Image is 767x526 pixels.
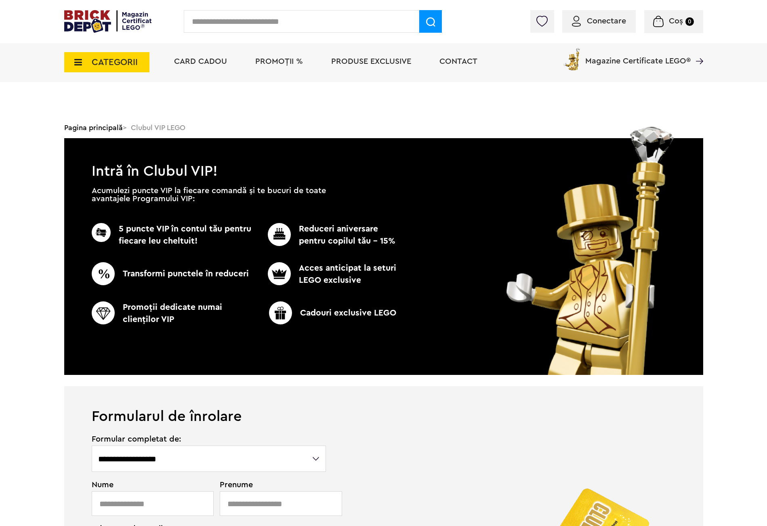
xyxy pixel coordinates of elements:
a: Pagina principală [64,124,123,131]
img: CC_BD_Green_chek_mark [269,301,292,324]
a: Magazine Certificate LEGO® [691,46,703,55]
p: Acces anticipat la seturi LEGO exclusive [254,262,399,286]
p: Reduceri aniversare pentru copilul tău - 15% [254,223,399,247]
img: CC_BD_Green_chek_mark [268,262,291,285]
a: Produse exclusive [331,57,411,65]
img: CC_BD_Green_chek_mark [92,262,115,285]
span: Coș [669,17,683,25]
a: Card Cadou [174,57,227,65]
span: CATEGORII [92,58,138,67]
p: Cadouri exclusive LEGO [251,301,414,324]
p: Acumulezi puncte VIP la fiecare comandă și te bucuri de toate avantajele Programului VIP: [92,187,326,203]
span: Nume [92,481,210,489]
div: > Clubul VIP LEGO [64,117,703,138]
p: 5 puncte VIP în contul tău pentru fiecare leu cheltuit! [92,223,254,247]
a: Contact [439,57,477,65]
a: Conectare [572,17,626,25]
img: CC_BD_Green_chek_mark [268,223,291,246]
small: 0 [685,17,694,26]
p: Promoţii dedicate numai clienţilor VIP [92,301,254,326]
span: Prenume [220,481,327,489]
h1: Formularul de înrolare [64,386,703,424]
img: CC_BD_Green_chek_mark [92,301,115,324]
span: Conectare [587,17,626,25]
span: Magazine Certificate LEGO® [585,46,691,65]
img: CC_BD_Green_chek_mark [92,223,111,242]
img: vip_page_image [495,127,686,375]
h1: Intră în Clubul VIP! [64,138,703,175]
a: PROMOȚII % [255,57,303,65]
p: Transformi punctele în reduceri [92,262,254,285]
span: Formular completat de: [92,435,327,443]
